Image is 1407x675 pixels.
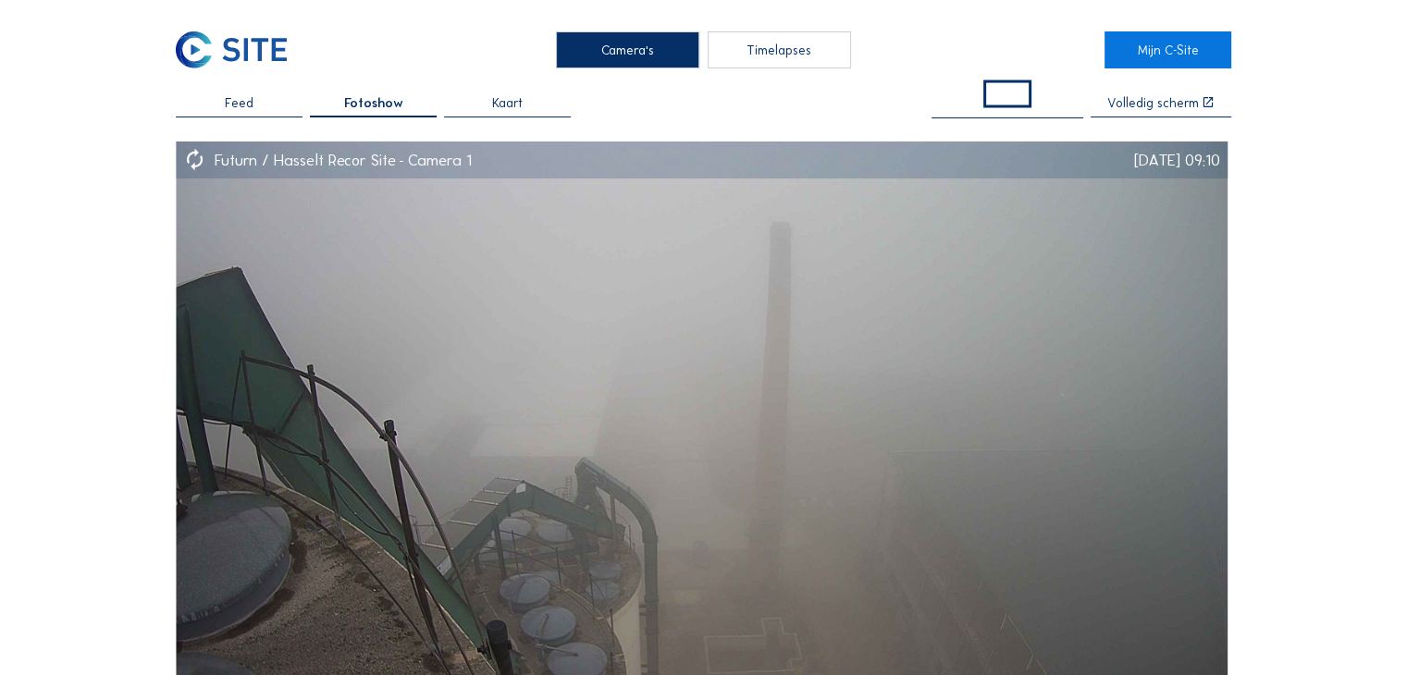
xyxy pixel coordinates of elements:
[176,31,302,68] a: C-SITE Logo
[408,153,472,168] div: Camera 1
[215,153,409,168] div: Futurn / Hasselt Recor Site
[492,96,523,109] span: Kaart
[1105,31,1231,68] a: Mijn C-Site
[556,31,699,68] div: Camera's
[1134,153,1220,168] div: [DATE] 09:10
[225,96,253,109] span: Feed
[343,96,402,109] span: Fotoshow
[176,31,286,68] img: C-SITE Logo
[1107,96,1199,109] div: Volledig scherm
[708,31,851,68] div: Timelapses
